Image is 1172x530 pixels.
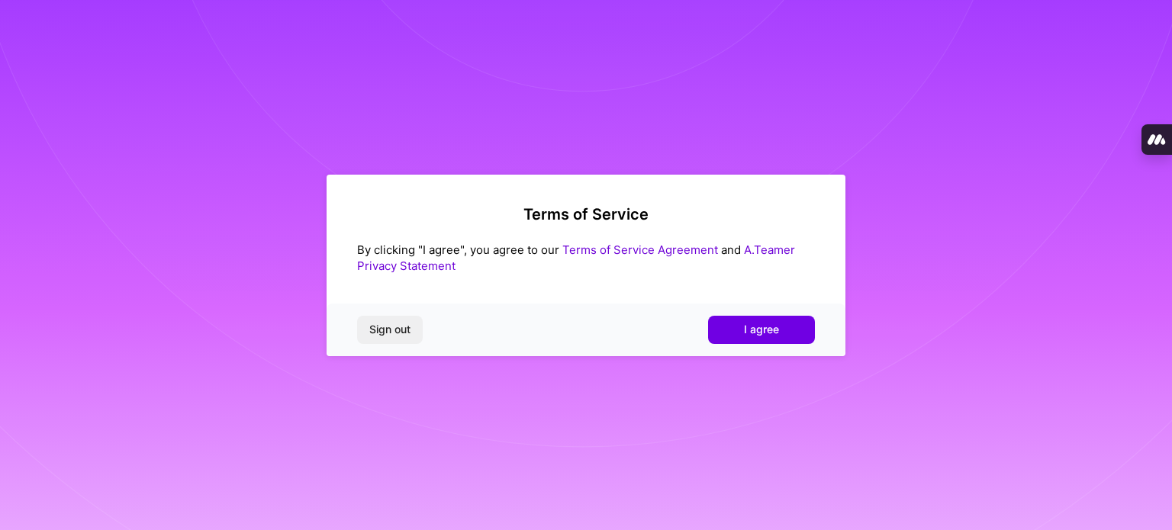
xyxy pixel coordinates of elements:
h2: Terms of Service [357,205,815,223]
button: Sign out [357,316,423,343]
span: Sign out [369,322,411,337]
button: I agree [708,316,815,343]
span: I agree [744,322,779,337]
a: Terms of Service Agreement [562,243,718,257]
div: By clicking "I agree", you agree to our and [357,242,815,274]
